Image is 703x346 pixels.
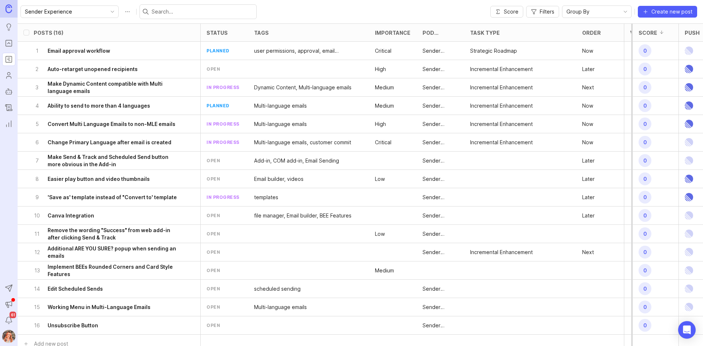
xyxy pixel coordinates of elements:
[34,66,40,73] p: 2
[582,249,594,256] p: Next
[685,78,693,96] img: Linear Logo
[470,139,533,146] div: Incremental Enhancement
[639,81,651,94] span: 0
[685,261,693,279] img: Linear Logo
[582,66,595,73] p: Later
[423,30,455,36] div: Pod Ownership
[639,301,651,313] span: 0
[470,84,533,91] div: Incremental Enhancement
[34,84,40,91] p: 3
[582,102,593,109] div: Now
[254,84,351,91] p: Dynamic Content, Multi-language emails
[34,152,180,170] button: 7Make Send & Track and Scheduled Send button more obvious in the Add-in
[254,30,269,36] div: tags
[566,8,589,16] span: Group By
[639,209,651,222] span: 0
[685,60,693,78] img: Linear Logo
[582,157,595,164] div: Later
[470,120,533,128] p: Incremental Enhancement
[254,157,339,164] p: Add-in, COM add-in, Email Sending
[207,304,220,310] div: open
[630,302,653,312] p: 17
[375,230,385,238] p: Low
[540,8,554,15] span: Filters
[48,47,110,55] h6: Email approval workflow
[630,247,653,257] p: 5
[582,84,594,91] p: Next
[21,5,119,18] div: toggle menu
[207,249,220,255] div: open
[490,6,523,18] button: Score
[207,48,230,54] div: planned
[375,102,394,109] p: Medium
[34,280,180,298] button: 14Edit Scheduled Sends
[122,6,133,18] button: Roadmap options
[423,230,458,238] p: Sender Experience
[582,47,593,55] p: Now
[34,212,40,219] p: 10
[34,97,180,115] button: 4Ability to send to more than 4 languages
[25,8,106,16] input: Sender Experience
[582,120,593,128] p: Now
[639,44,651,57] span: 0
[34,194,40,201] p: 9
[34,316,180,334] button: 16Unsubscribe Button
[630,174,653,184] p: 58
[34,133,180,151] button: 6Change Primary Language after email is created
[423,157,458,164] p: Sender Experience
[375,120,386,128] p: High
[34,322,40,329] p: 16
[2,37,15,50] a: Portal
[639,227,651,240] span: 0
[423,304,458,311] p: Sender Experience
[2,69,15,82] a: Users
[630,156,653,166] p: 8
[2,101,15,114] a: Changelog
[48,285,103,293] h6: Edit Scheduled Sends
[423,212,458,219] p: Sender Experience
[207,103,230,109] div: planned
[423,249,458,256] p: Sender Experience
[254,139,351,146] div: Multi-language emails, customer commit
[639,154,651,167] span: 0
[207,157,220,164] div: open
[254,102,307,109] div: Multi-language emails
[48,66,138,73] h6: Auto-retarget unopened recipients
[470,102,533,109] div: Incremental Enhancement
[254,304,307,311] p: Multi-language emails
[254,194,278,201] div: templates
[34,115,180,133] button: 5Convert Multi Language Emails to non-MLE emails
[630,30,648,36] div: Votes
[254,212,351,219] p: file manager, Email builder, BEE Features
[685,133,693,151] img: Linear Logo
[34,207,180,224] button: 10Canva Integration
[423,120,458,128] p: Sender Experience
[34,243,180,261] button: 12Additional ARE YOU SURE? popup when sending an emails
[582,175,595,183] div: Later
[207,212,220,219] div: open
[34,139,40,146] p: 6
[639,63,651,75] span: 0
[2,21,15,34] a: Ideas
[34,47,40,55] p: 1
[48,194,177,201] h6: 'Save as' template instead of "Convert to' template
[651,8,692,15] span: Create new post
[254,285,301,293] p: scheduled sending
[34,170,180,188] button: 8Easier play button and video thumbnails
[423,175,458,183] div: Sender Experience
[2,330,15,343] button: Bronwen W
[254,47,363,55] p: user permissions, approval, email management
[685,298,693,316] img: Linear Logo
[639,246,651,258] span: 0
[48,304,150,311] h6: Working Menu in Multi-Language Emails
